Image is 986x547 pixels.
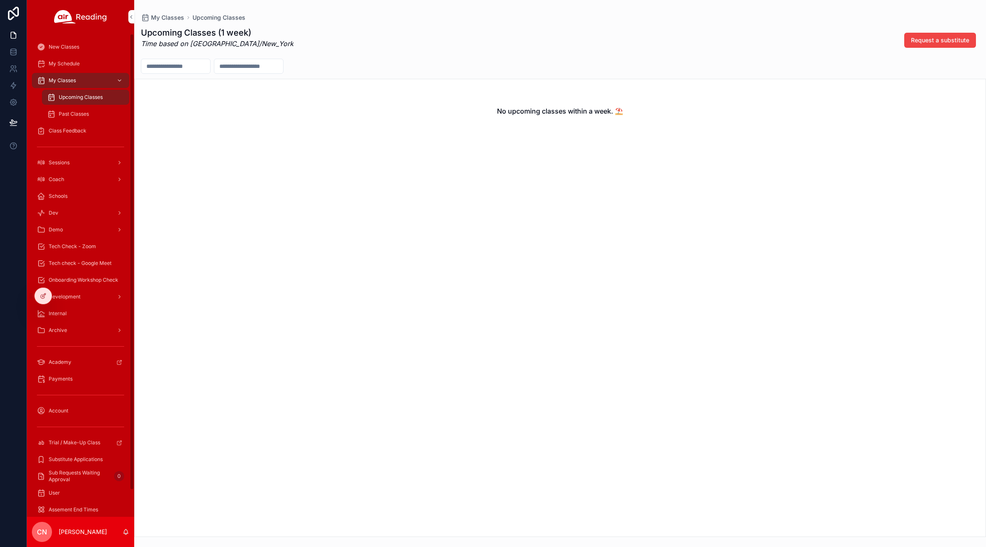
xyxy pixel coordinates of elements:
h1: Upcoming Classes (1 week) [141,27,294,39]
span: Substitute Applications [49,456,103,463]
span: Assement End Times [49,506,98,513]
a: Tech check - Google Meet [32,256,129,271]
a: My Schedule [32,56,129,71]
span: Academy [49,359,71,366]
span: Internal [49,310,67,317]
span: Coach [49,176,64,183]
button: Request a substitute [904,33,976,48]
span: Past Classes [59,111,89,117]
span: My Classes [151,13,184,22]
a: Sub Requests Waiting Approval0 [32,469,129,484]
em: Time based on [GEOGRAPHIC_DATA]/New_York [141,39,294,48]
div: 0 [114,471,124,481]
a: Upcoming Classes [42,90,129,105]
a: Substitute Applications [32,452,129,467]
span: Dev [49,210,58,216]
span: Account [49,407,68,414]
a: Tech Check - Zoom [32,239,129,254]
span: User [49,490,60,496]
span: Demo [49,226,63,233]
a: Assement End Times [32,502,129,517]
a: Coach [32,172,129,187]
a: Dev [32,205,129,220]
a: My Classes [32,73,129,88]
a: Trial / Make-Up Class [32,435,129,450]
span: Onboarding Workshop Check [49,277,118,283]
a: Archive [32,323,129,338]
p: [PERSON_NAME] [59,528,107,536]
a: New Classes [32,39,129,54]
div: scrollable content [27,34,134,517]
a: Class Feedback [32,123,129,138]
a: Academy [32,355,129,370]
a: Demo [32,222,129,237]
a: User [32,485,129,500]
a: Payments [32,371,129,386]
span: Schools [49,193,68,200]
span: My Classes [49,77,76,84]
span: Tech check - Google Meet [49,260,112,267]
a: Account [32,403,129,418]
a: Internal [32,306,129,321]
a: Schools [32,189,129,204]
a: My Classes [141,13,184,22]
span: Sessions [49,159,70,166]
a: Upcoming Classes [193,13,245,22]
span: Tech Check - Zoom [49,243,96,250]
img: App logo [54,10,107,23]
span: New Classes [49,44,79,50]
span: Class Feedback [49,127,86,134]
span: CN [37,527,47,537]
span: Development [49,293,81,300]
a: Past Classes [42,106,129,122]
span: Sub Requests Waiting Approval [49,469,111,483]
span: Upcoming Classes [59,94,103,101]
h2: No upcoming classes within a week. ⛱️ [497,106,623,116]
span: My Schedule [49,60,80,67]
span: Request a substitute [911,36,969,44]
a: Development [32,289,129,304]
span: Payments [49,376,73,382]
span: Trial / Make-Up Class [49,439,100,446]
a: Sessions [32,155,129,170]
a: Onboarding Workshop Check [32,272,129,288]
span: Archive [49,327,67,334]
